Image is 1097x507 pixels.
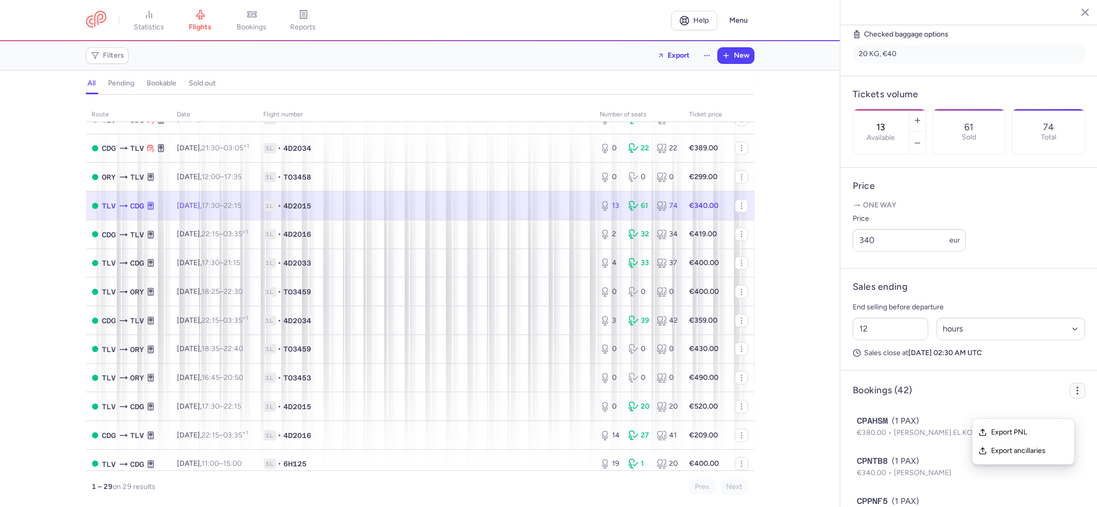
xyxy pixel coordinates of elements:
[202,172,242,181] span: –
[224,144,249,152] time: 03:05
[853,229,966,252] input: ---
[693,16,709,24] span: Help
[284,258,312,268] span: 4D2033
[853,348,1085,358] p: Sales close at
[131,372,145,383] span: ORY
[853,45,1085,63] li: 20 KG, €40
[857,455,888,467] span: CPNTB8
[237,23,267,32] span: bookings
[131,257,145,269] span: CDG
[278,143,282,153] span: •
[177,287,243,296] span: [DATE],
[109,79,135,88] h4: pending
[102,171,116,183] span: ORY
[202,258,241,267] span: –
[177,172,242,181] span: [DATE],
[224,431,248,440] time: 03:35
[224,459,242,468] time: 15:00
[102,430,116,441] span: CDG
[690,402,718,411] strong: €520.00
[202,287,243,296] span: –
[131,430,145,441] span: TLV
[690,316,718,325] strong: €359.00
[628,459,649,469] div: 1
[668,51,690,59] span: Export
[684,107,729,123] th: Ticket price
[857,455,1081,467] div: (1 PAX)
[628,316,649,326] div: 39
[853,213,966,225] label: Price
[690,258,720,267] strong: €400.00
[857,428,894,437] span: €380.00
[600,459,620,469] div: 19
[102,200,116,212] span: TLV
[177,316,248,325] span: [DATE],
[225,172,242,181] time: 17:35
[102,143,116,154] span: CDG
[177,144,249,152] span: [DATE],
[853,281,908,293] h4: Sales ending
[600,287,620,297] div: 0
[102,257,116,269] span: TLV
[224,287,243,296] time: 22:30
[202,172,221,181] time: 12:00
[202,431,248,440] span: –
[600,258,620,268] div: 4
[131,229,145,240] span: TLV
[600,201,620,211] div: 13
[628,201,649,211] div: 61
[131,171,145,183] span: TLV
[224,373,244,382] time: 20:50
[857,455,1081,479] button: CPNTB8(1 PAX)€340.00[PERSON_NAME]
[857,415,1081,427] div: (1 PAX)
[86,107,171,123] th: route
[86,48,128,63] button: Filters
[278,229,282,239] span: •
[628,287,649,297] div: 0
[628,373,649,383] div: 0
[202,344,220,353] time: 18:35
[131,315,145,326] span: TLV
[690,172,718,181] strong: €299.00
[853,318,928,340] input: ##
[202,316,220,325] time: 22:15
[991,446,1068,456] span: Export ancillaries
[189,23,212,32] span: flights
[131,344,145,355] span: ORY
[102,372,116,383] span: TLV
[264,459,276,469] span: 1L
[177,402,242,411] span: [DATE],
[600,172,620,182] div: 0
[690,373,719,382] strong: €490.00
[867,134,895,142] label: Available
[964,122,973,132] p: 61
[1041,133,1056,142] p: Total
[278,344,282,354] span: •
[224,201,242,210] time: 22:15
[284,201,312,211] span: 4D2015
[734,51,750,60] span: New
[690,459,720,468] strong: €400.00
[202,230,248,238] span: –
[690,144,718,152] strong: €389.00
[202,230,220,238] time: 22:15
[284,229,312,239] span: 4D2016
[264,316,276,326] span: 1L
[131,200,145,212] span: CDG
[177,431,248,440] span: [DATE],
[278,401,282,412] span: •
[177,258,241,267] span: [DATE],
[131,459,145,470] span: CDG
[657,401,677,412] div: 20
[224,230,248,238] time: 03:35
[600,143,620,153] div: 0
[594,107,684,123] th: number of seats
[102,459,116,470] span: TLV
[973,442,1074,460] button: Export ancillaries
[628,430,649,441] div: 27
[284,430,312,441] span: 4D2016
[102,315,116,326] span: CDG
[284,344,312,354] span: TO3459
[147,79,177,88] h4: bookable
[628,258,649,268] div: 33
